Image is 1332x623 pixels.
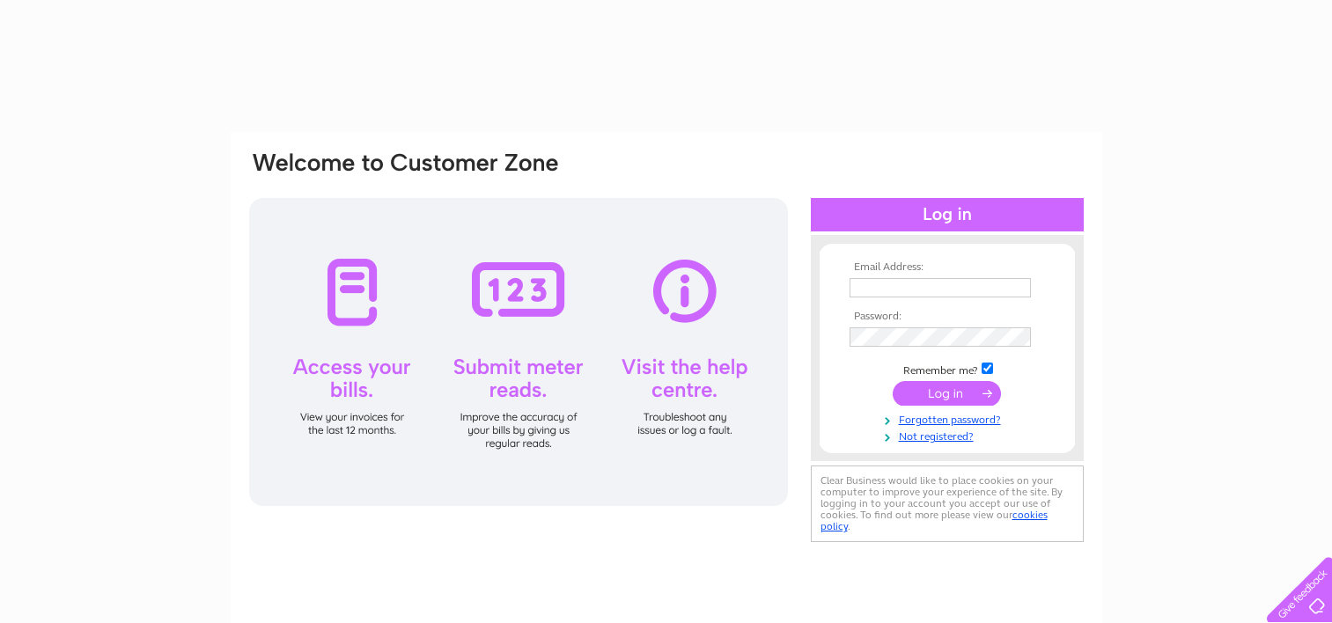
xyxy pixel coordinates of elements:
[845,261,1049,274] th: Email Address:
[850,427,1049,443] a: Not registered?
[845,360,1049,377] td: Remember me?
[850,410,1049,427] a: Forgotten password?
[811,465,1084,542] div: Clear Business would like to place cookies on your computer to improve your experience of the sit...
[893,381,1001,406] input: Submit
[821,509,1048,532] a: cookies policy
[845,311,1049,323] th: Password:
